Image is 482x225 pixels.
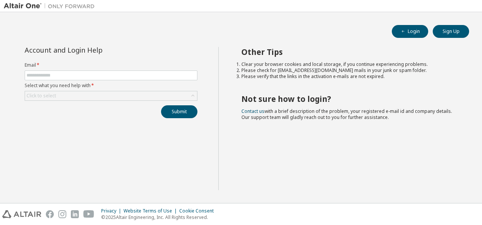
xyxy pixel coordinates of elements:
label: Select what you need help with [25,83,197,89]
img: Altair One [4,2,99,10]
img: altair_logo.svg [2,210,41,218]
div: Cookie Consent [179,208,218,214]
img: youtube.svg [83,210,94,218]
div: Privacy [101,208,124,214]
div: Click to select [25,91,197,100]
a: Contact us [241,108,264,114]
li: Clear your browser cookies and local storage, if you continue experiencing problems. [241,61,456,67]
button: Sign Up [433,25,469,38]
img: facebook.svg [46,210,54,218]
h2: Not sure how to login? [241,94,456,104]
span: with a brief description of the problem, your registered e-mail id and company details. Our suppo... [241,108,452,120]
p: © 2025 Altair Engineering, Inc. All Rights Reserved. [101,214,218,220]
button: Login [392,25,428,38]
img: linkedin.svg [71,210,79,218]
label: Email [25,62,197,68]
img: instagram.svg [58,210,66,218]
button: Submit [161,105,197,118]
h2: Other Tips [241,47,456,57]
li: Please verify that the links in the activation e-mails are not expired. [241,73,456,80]
div: Click to select [27,93,56,99]
div: Website Terms of Use [124,208,179,214]
li: Please check for [EMAIL_ADDRESS][DOMAIN_NAME] mails in your junk or spam folder. [241,67,456,73]
div: Account and Login Help [25,47,163,53]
